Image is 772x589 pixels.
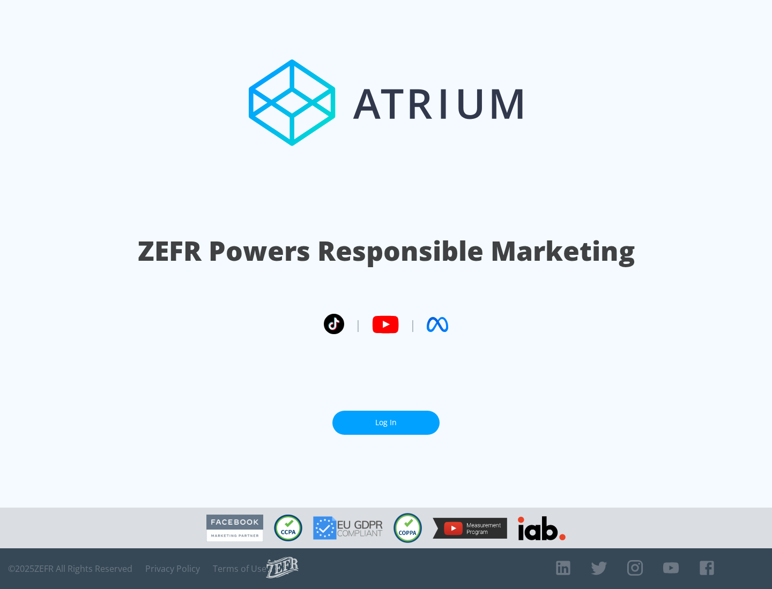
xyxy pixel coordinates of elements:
img: GDPR Compliant [313,516,383,540]
img: IAB [518,516,566,540]
a: Terms of Use [213,563,266,574]
a: Log In [332,411,440,435]
img: CCPA Compliant [274,515,302,541]
span: | [410,316,416,333]
span: | [355,316,361,333]
h1: ZEFR Powers Responsible Marketing [138,232,635,269]
a: Privacy Policy [145,563,200,574]
img: Facebook Marketing Partner [206,515,263,542]
img: YouTube Measurement Program [433,518,507,539]
span: © 2025 ZEFR All Rights Reserved [8,563,132,574]
img: COPPA Compliant [394,513,422,543]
